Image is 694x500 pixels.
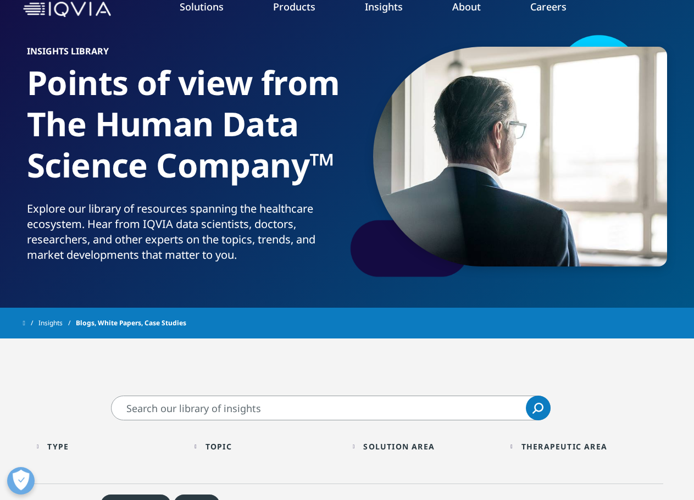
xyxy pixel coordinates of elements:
svg: Search [532,403,543,414]
div: Type facet. [47,441,69,452]
div: Solution Area facet. [363,441,435,452]
p: Explore our library of resources spanning the healthcare ecosystem. Hear from IQVIA data scientis... [27,201,343,269]
div: Therapeutic Area facet. [521,441,607,452]
a: Insights [38,313,76,333]
a: Search [526,396,551,420]
span: Blogs, White Papers, Case Studies [76,313,186,333]
h6: Insights Library [27,47,343,62]
img: gettyimages-994519422-900px.jpg [373,47,667,266]
input: Search [111,396,551,420]
button: Open Preferences [7,467,35,495]
div: Topic facet. [206,441,232,452]
h1: Points of view from The Human Data Science Company™ [27,62,343,201]
img: IQVIA Healthcare Information Technology and Pharma Clinical Research Company [23,2,111,18]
